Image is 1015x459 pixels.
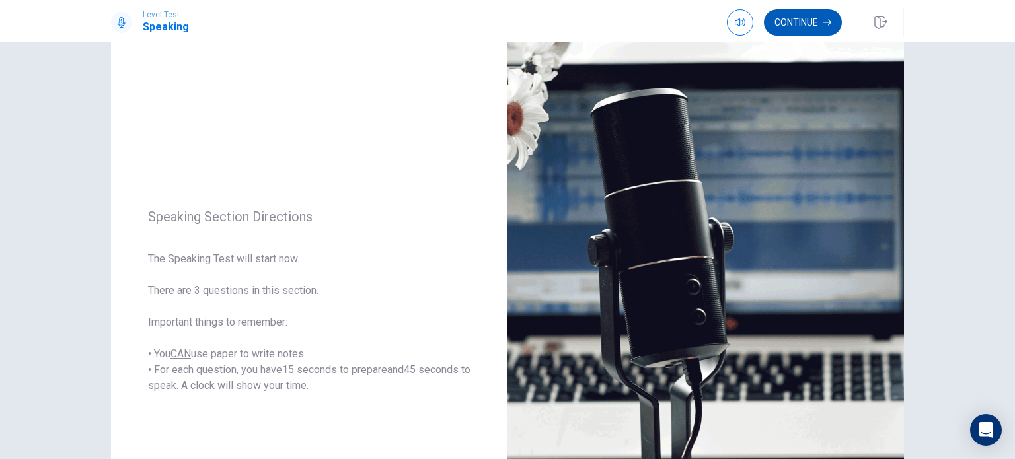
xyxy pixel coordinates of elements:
[282,363,387,376] u: 15 seconds to prepare
[170,347,191,360] u: CAN
[143,10,189,19] span: Level Test
[143,19,189,35] h1: Speaking
[148,209,470,225] span: Speaking Section Directions
[764,9,842,36] button: Continue
[970,414,1002,446] div: Open Intercom Messenger
[148,251,470,394] span: The Speaking Test will start now. There are 3 questions in this section. Important things to reme...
